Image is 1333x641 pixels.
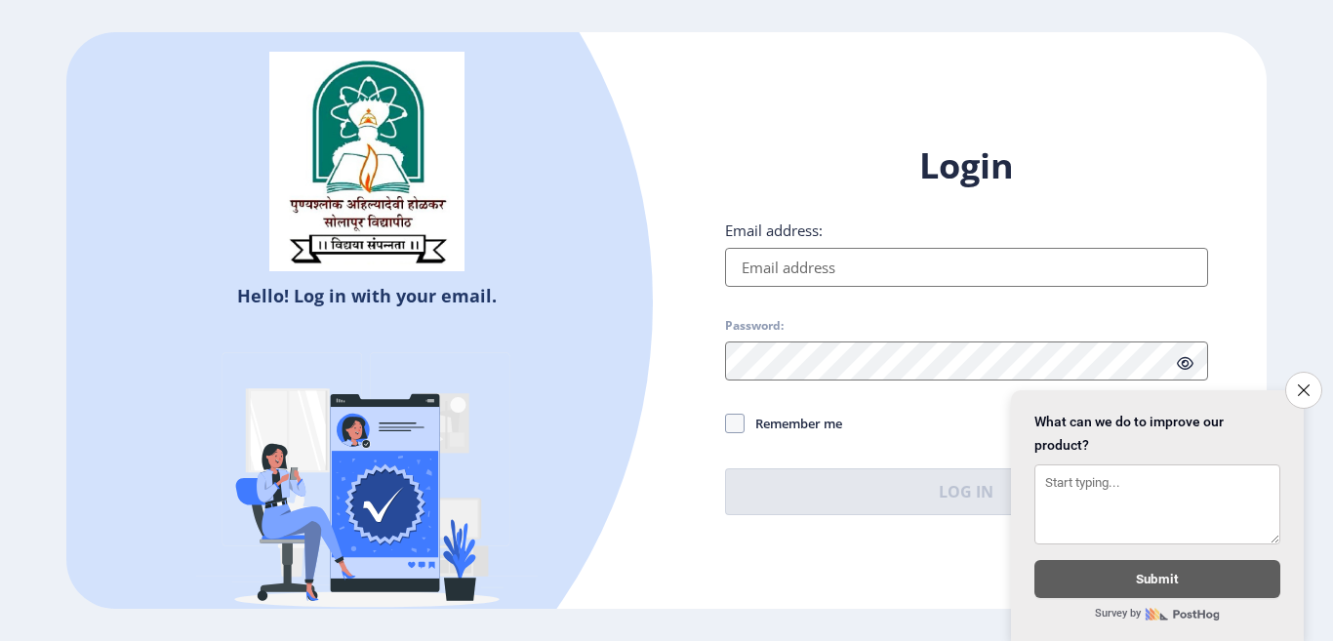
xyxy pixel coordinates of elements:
span: Remember me [745,412,842,435]
h1: Login [725,142,1208,189]
img: sulogo.png [269,52,465,272]
label: Email address: [725,220,823,240]
input: Email address [725,248,1208,287]
label: Password: [725,318,784,334]
button: Log In [725,468,1208,515]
